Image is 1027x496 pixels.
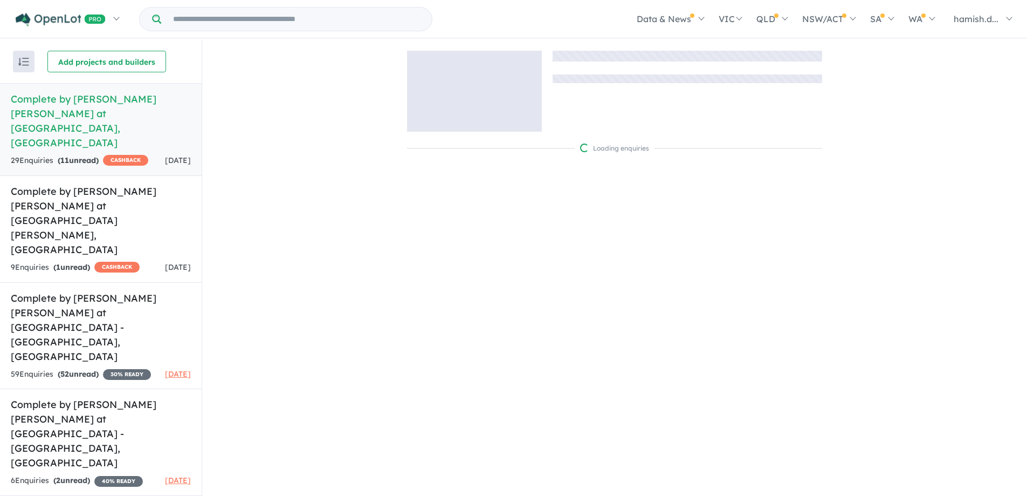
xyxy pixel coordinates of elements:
[56,262,60,272] span: 1
[11,368,151,381] div: 59 Enquir ies
[58,155,99,165] strong: ( unread)
[60,155,69,165] span: 11
[56,475,60,485] span: 2
[580,143,649,154] div: Loading enquiries
[53,475,90,485] strong: ( unread)
[11,184,191,257] h5: Complete by [PERSON_NAME] [PERSON_NAME] at [GEOGRAPHIC_DATA][PERSON_NAME] , [GEOGRAPHIC_DATA]
[60,369,69,379] span: 52
[94,262,140,273] span: CASHBACK
[103,155,148,166] span: CASHBACK
[18,58,29,66] img: sort.svg
[16,13,106,26] img: Openlot PRO Logo White
[11,261,140,274] div: 9 Enquir ies
[11,291,191,364] h5: Complete by [PERSON_NAME] [PERSON_NAME] at [GEOGRAPHIC_DATA] - [GEOGRAPHIC_DATA] , [GEOGRAPHIC_DATA]
[47,51,166,72] button: Add projects and builders
[53,262,90,272] strong: ( unread)
[58,369,99,379] strong: ( unread)
[94,476,143,487] span: 40 % READY
[165,475,191,485] span: [DATE]
[11,154,148,167] div: 29 Enquir ies
[11,397,191,470] h5: Complete by [PERSON_NAME] [PERSON_NAME] at [GEOGRAPHIC_DATA] - [GEOGRAPHIC_DATA] , [GEOGRAPHIC_DATA]
[103,369,151,380] span: 30 % READY
[11,92,191,150] h5: Complete by [PERSON_NAME] [PERSON_NAME] at [GEOGRAPHIC_DATA] , [GEOGRAPHIC_DATA]
[165,369,191,379] span: [DATE]
[954,13,998,24] span: hamish.d...
[165,262,191,272] span: [DATE]
[11,474,143,487] div: 6 Enquir ies
[163,8,430,31] input: Try estate name, suburb, builder or developer
[165,155,191,165] span: [DATE]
